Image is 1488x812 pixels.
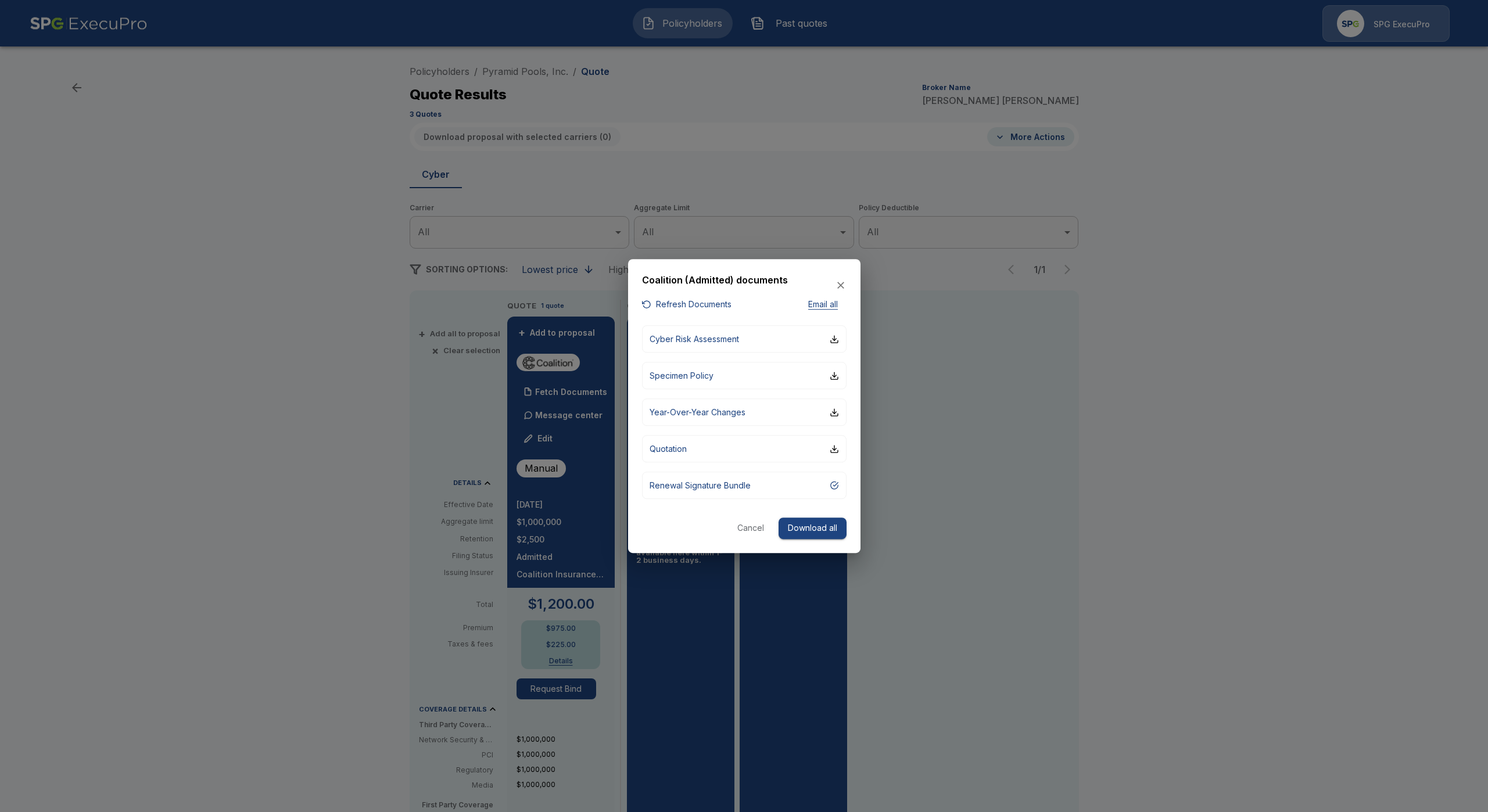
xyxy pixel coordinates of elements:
[642,398,847,426] button: Year-Over-Year Changes
[642,472,847,499] button: Renewal Signature Bundle
[642,297,732,312] button: Refresh Documents
[650,333,739,345] p: Cyber Risk Assessment
[650,406,745,418] p: Year-Over-Year Changes
[800,297,847,312] button: Email all
[642,325,847,353] button: Cyber Risk Assessment
[642,362,847,389] button: Specimen Policy
[642,435,847,462] button: Quotation
[642,273,788,288] h6: Coalition (Admitted) documents
[650,369,713,382] p: Specimen Policy
[650,479,751,491] p: Renewal Signature Bundle
[779,518,847,539] button: Download all
[732,518,769,539] button: Cancel
[650,443,687,455] p: Quotation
